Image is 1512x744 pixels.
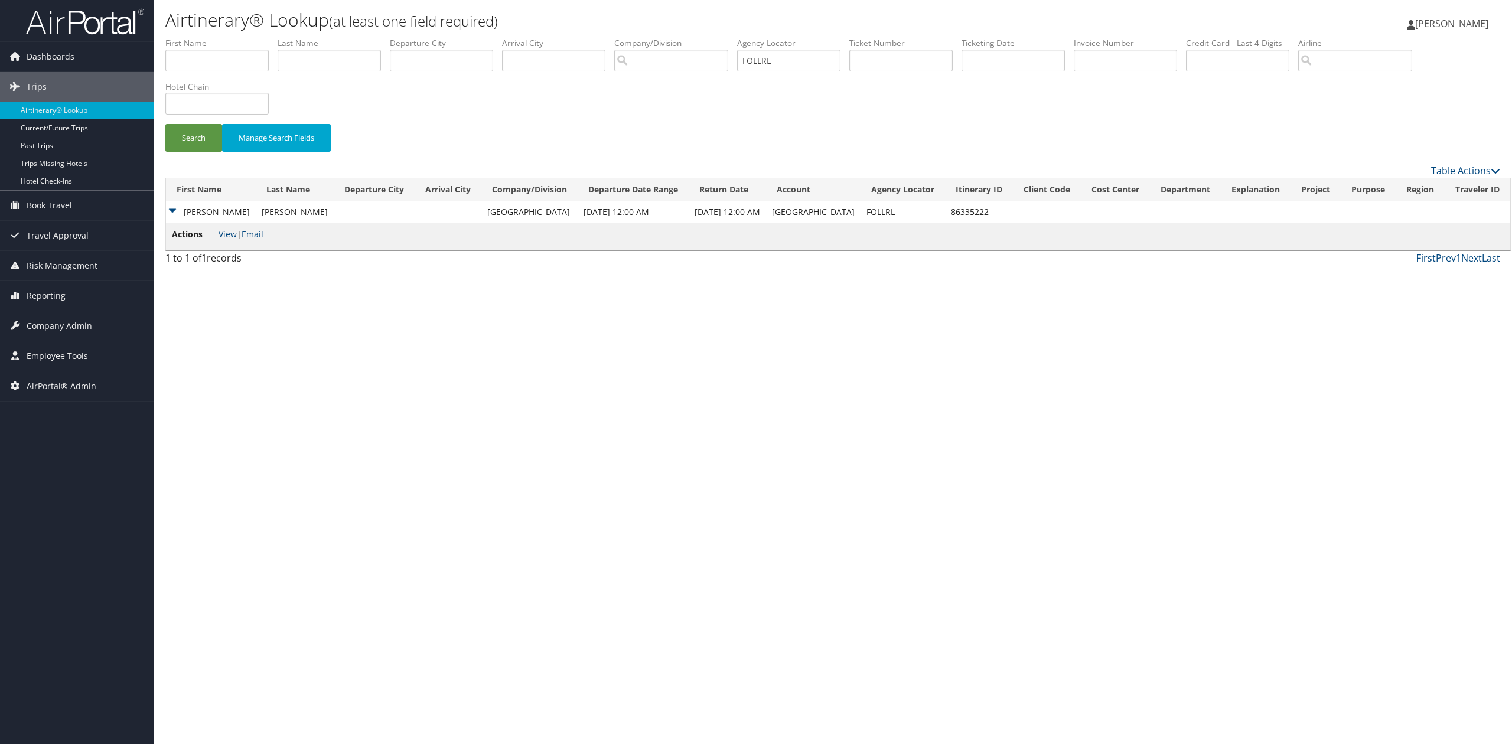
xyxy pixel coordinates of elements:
[1396,178,1445,201] th: Region: activate to sort column ascending
[689,178,766,201] th: Return Date: activate to sort column ascending
[329,11,498,31] small: (at least one field required)
[27,42,74,71] span: Dashboards
[481,201,578,223] td: [GEOGRAPHIC_DATA]
[27,341,88,371] span: Employee Tools
[415,178,481,201] th: Arrival City: activate to sort column ascending
[1150,178,1221,201] th: Department: activate to sort column ascending
[166,201,256,223] td: [PERSON_NAME]
[219,229,263,240] span: |
[502,37,614,49] label: Arrival City
[334,178,415,201] th: Departure City: activate to sort column ascending
[1431,164,1500,177] a: Table Actions
[1298,37,1421,49] label: Airline
[26,8,144,35] img: airportal-logo.png
[578,201,689,223] td: [DATE] 12:00 AM
[1341,178,1396,201] th: Purpose: activate to sort column ascending
[849,37,962,49] label: Ticket Number
[27,311,92,341] span: Company Admin
[201,252,207,265] span: 1
[578,178,689,201] th: Departure Date Range: activate to sort column descending
[737,37,849,49] label: Agency Locator
[766,201,861,223] td: [GEOGRAPHIC_DATA]
[962,37,1074,49] label: Ticketing Date
[219,229,237,240] a: View
[481,178,578,201] th: Company/Division
[945,201,1013,223] td: 86335222
[766,178,861,201] th: Account: activate to sort column ascending
[1291,178,1341,201] th: Project: activate to sort column ascending
[165,8,1055,32] h1: Airtinerary® Lookup
[1074,37,1186,49] label: Invoice Number
[172,228,216,241] span: Actions
[222,124,331,152] button: Manage Search Fields
[27,251,97,280] span: Risk Management
[27,281,66,311] span: Reporting
[614,37,737,49] label: Company/Division
[861,201,945,223] td: FOLLRL
[165,124,222,152] button: Search
[1081,178,1150,201] th: Cost Center: activate to sort column ascending
[27,191,72,220] span: Book Travel
[1415,17,1488,30] span: [PERSON_NAME]
[689,201,766,223] td: [DATE] 12:00 AM
[27,371,96,401] span: AirPortal® Admin
[1416,252,1436,265] a: First
[1221,178,1291,201] th: Explanation: activate to sort column ascending
[1436,252,1456,265] a: Prev
[165,81,278,93] label: Hotel Chain
[390,37,502,49] label: Departure City
[861,178,945,201] th: Agency Locator: activate to sort column ascending
[945,178,1013,201] th: Itinerary ID: activate to sort column ascending
[1482,252,1500,265] a: Last
[256,178,334,201] th: Last Name: activate to sort column ascending
[27,221,89,250] span: Travel Approval
[256,201,334,223] td: [PERSON_NAME]
[1456,252,1461,265] a: 1
[1407,6,1500,41] a: [PERSON_NAME]
[165,37,278,49] label: First Name
[27,72,47,102] span: Trips
[1445,178,1510,201] th: Traveler ID: activate to sort column ascending
[1013,178,1081,201] th: Client Code: activate to sort column ascending
[1186,37,1298,49] label: Credit Card - Last 4 Digits
[165,251,486,271] div: 1 to 1 of records
[278,37,390,49] label: Last Name
[242,229,263,240] a: Email
[1461,252,1482,265] a: Next
[166,178,256,201] th: First Name: activate to sort column ascending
